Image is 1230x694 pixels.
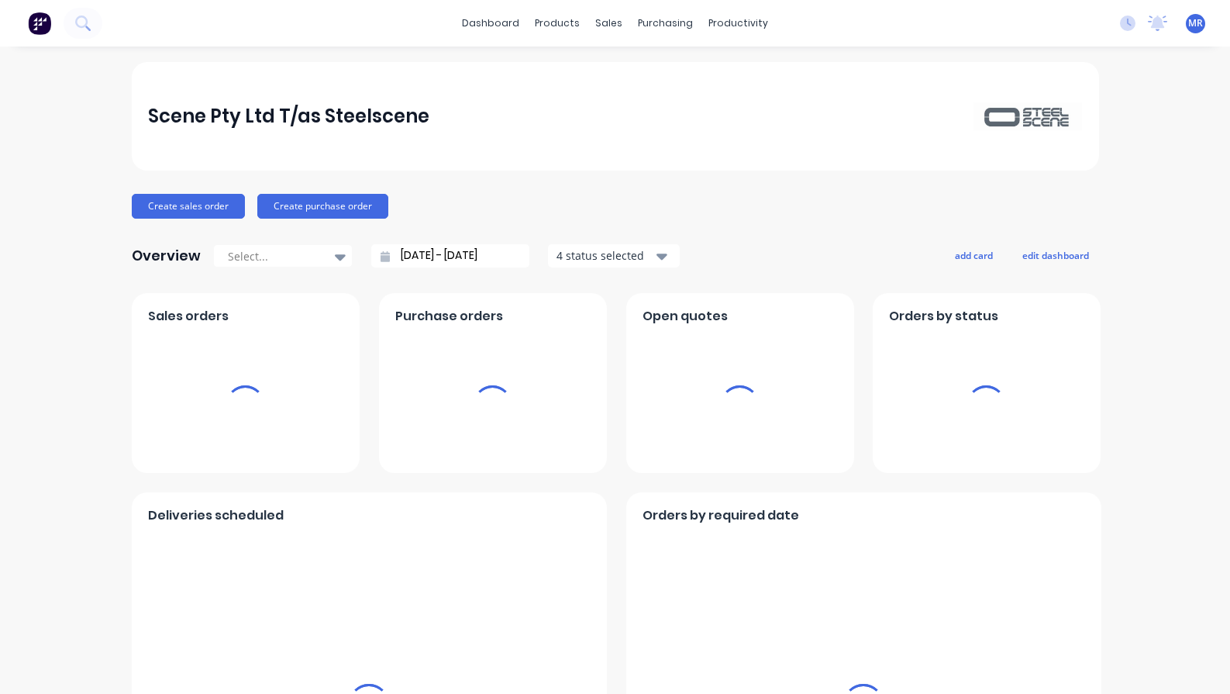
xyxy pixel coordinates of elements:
span: Orders by status [889,307,998,326]
div: Overview [132,240,201,271]
button: Create sales order [132,194,245,219]
div: sales [587,12,630,35]
div: purchasing [630,12,701,35]
div: productivity [701,12,776,35]
button: add card [945,245,1003,265]
span: Deliveries scheduled [148,506,284,525]
div: Scene Pty Ltd T/as Steelscene [148,101,429,132]
img: Scene Pty Ltd T/as Steelscene [973,102,1082,129]
span: Orders by required date [643,506,799,525]
img: Factory [28,12,51,35]
div: products [527,12,587,35]
button: Create purchase order [257,194,388,219]
a: dashboard [454,12,527,35]
span: Open quotes [643,307,728,326]
span: MR [1188,16,1203,30]
span: Purchase orders [395,307,503,326]
span: Sales orders [148,307,229,326]
button: 4 status selected [548,244,680,268]
button: edit dashboard [1012,245,1099,265]
div: 4 status selected [556,247,654,264]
